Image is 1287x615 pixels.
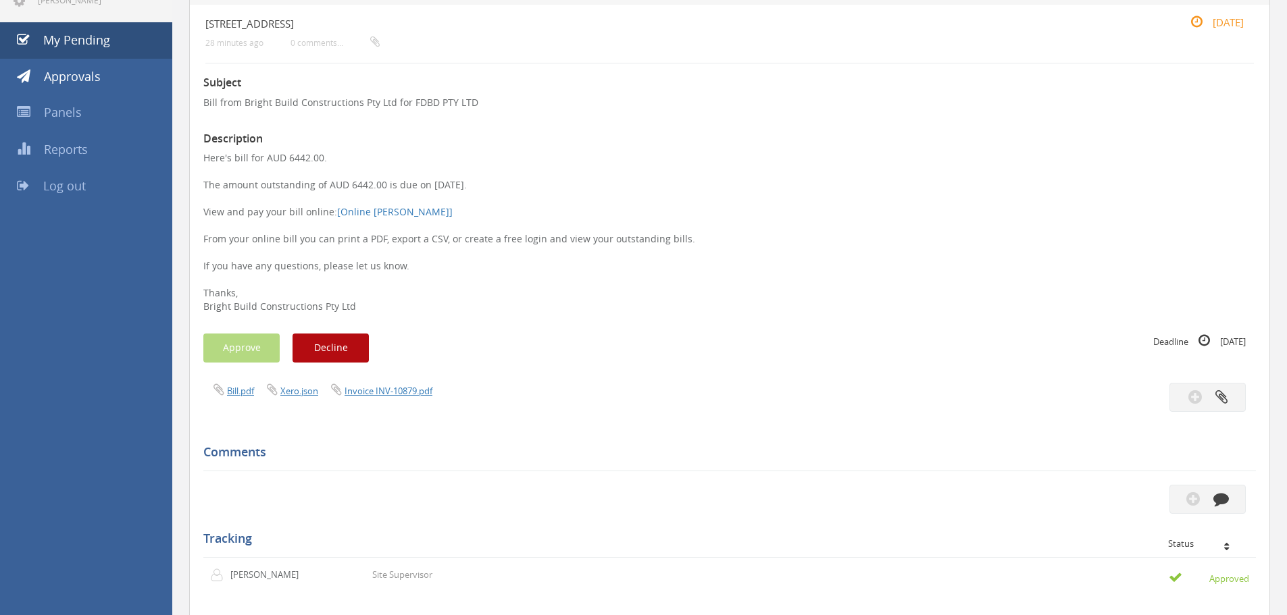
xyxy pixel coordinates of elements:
[227,385,254,397] a: Bill.pdf
[203,96,1256,109] p: Bill from Bright Build Constructions Pty Ltd for FDBD PTY LTD
[44,68,101,84] span: Approvals
[372,568,432,581] p: Site Supervisor
[1168,539,1246,548] div: Status
[43,32,110,48] span: My Pending
[44,141,88,157] span: Reports
[1176,15,1244,30] small: [DATE]
[205,38,263,48] small: 28 minutes ago
[43,178,86,194] span: Log out
[203,532,1246,545] h5: Tracking
[203,77,1256,89] h3: Subject
[210,568,230,582] img: user-icon.png
[337,205,453,218] a: [Online [PERSON_NAME]]
[44,104,82,120] span: Panels
[230,568,308,581] p: [PERSON_NAME]
[205,18,1079,30] h4: [STREET_ADDRESS]
[280,385,318,397] a: Xero.json
[203,446,1246,459] h5: Comments
[1153,333,1246,348] small: Deadline [DATE]
[345,385,432,397] a: Invoice INV-10879.pdf
[1169,570,1249,585] small: Approved
[203,133,1256,145] h3: Description
[291,38,380,48] small: 0 comments...
[203,151,1256,313] p: Here's bill for AUD 6442.00. The amount outstanding of AUD 6442.00 is due on [DATE]. View and pay...
[293,333,369,363] button: Decline
[203,333,280,363] button: Approve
